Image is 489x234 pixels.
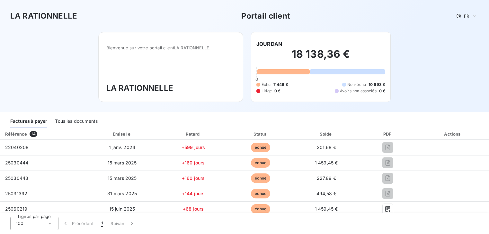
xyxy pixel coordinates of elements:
[241,10,290,22] h3: Portail client
[5,145,29,150] span: 22040208
[315,206,338,212] span: 1 459,45 €
[262,88,272,94] span: Litige
[30,131,37,137] span: 14
[183,206,204,212] span: +68 jours
[108,160,137,165] span: 15 mars 2025
[464,13,469,19] span: FR
[316,191,336,196] span: 494,58 €
[182,175,205,181] span: +160 jours
[274,88,280,94] span: 0 €
[273,82,288,88] span: 7 446 €
[418,131,488,137] div: Actions
[97,217,107,230] button: 1
[107,217,139,230] button: Suivant
[315,160,338,165] span: 1 459,45 €
[182,145,205,150] span: +599 jours
[16,220,23,227] span: 100
[251,143,270,152] span: échue
[251,189,270,198] span: échue
[317,175,336,181] span: 227,89 €
[255,77,258,82] span: 0
[5,206,27,212] span: 25060219
[369,82,385,88] span: 10 693 €
[262,82,271,88] span: Échu
[340,88,377,94] span: Avoirs non associés
[10,115,47,128] div: Factures à payer
[251,173,270,183] span: échue
[86,131,158,137] div: Émise le
[10,10,77,22] h3: LA RATIONNELLE
[5,131,27,137] div: Référence
[5,160,28,165] span: 25030444
[317,145,336,150] span: 201,68 €
[109,145,135,150] span: 1 janv. 2024
[256,48,385,67] h2: 18 138,36 €
[251,204,270,214] span: échue
[347,82,366,88] span: Non-échu
[106,45,235,50] span: Bienvenue sur votre portail client LA RATIONNELLE .
[295,131,358,137] div: Solde
[108,175,137,181] span: 15 mars 2025
[109,206,135,212] span: 15 juin 2025
[379,88,385,94] span: 0 €
[182,191,205,196] span: +144 jours
[182,160,205,165] span: +160 jours
[229,131,293,137] div: Statut
[55,115,98,128] div: Tous les documents
[161,131,226,137] div: Retard
[256,40,282,48] h6: JOURDAN
[5,191,27,196] span: 25031392
[58,217,97,230] button: Précédent
[251,158,270,168] span: échue
[106,82,235,94] h3: LA RATIONNELLE
[5,175,28,181] span: 25030443
[360,131,416,137] div: PDF
[107,191,137,196] span: 31 mars 2025
[101,220,103,227] span: 1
